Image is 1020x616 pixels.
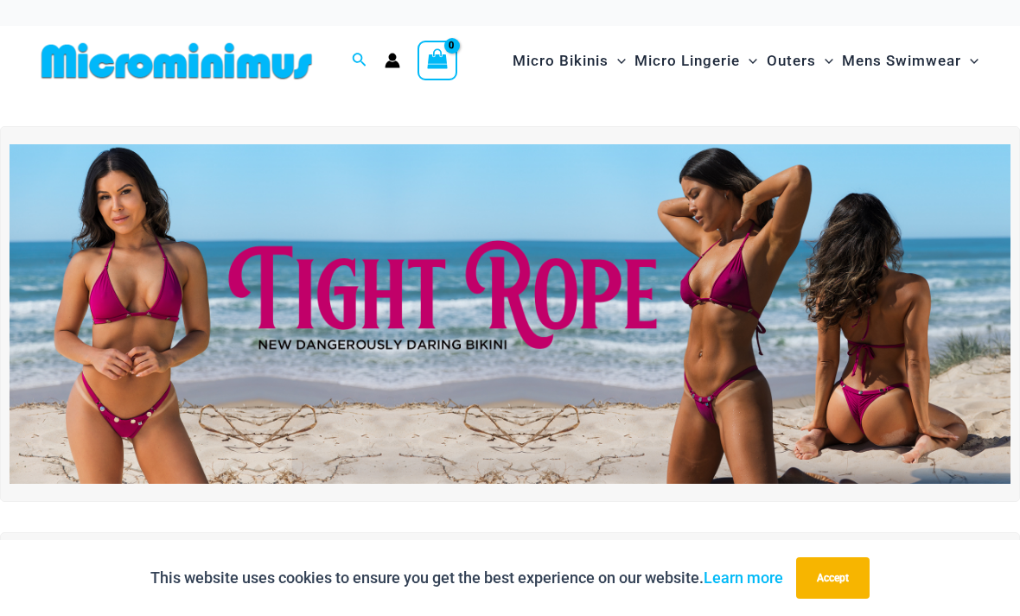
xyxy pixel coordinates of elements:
[150,565,783,591] p: This website uses cookies to ensure you get the best experience on our website.
[506,32,985,90] nav: Site Navigation
[385,53,400,68] a: Account icon link
[508,35,630,87] a: Micro BikinisMenu ToggleMenu Toggle
[418,41,457,80] a: View Shopping Cart, empty
[961,39,979,83] span: Menu Toggle
[513,39,609,83] span: Micro Bikinis
[609,39,626,83] span: Menu Toggle
[10,144,1010,485] img: Tight Rope Pink Bikini
[630,35,762,87] a: Micro LingerieMenu ToggleMenu Toggle
[704,568,783,587] a: Learn more
[762,35,838,87] a: OutersMenu ToggleMenu Toggle
[35,41,319,80] img: MM SHOP LOGO FLAT
[352,50,367,72] a: Search icon link
[842,39,961,83] span: Mens Swimwear
[838,35,983,87] a: Mens SwimwearMenu ToggleMenu Toggle
[740,39,757,83] span: Menu Toggle
[796,557,870,599] button: Accept
[767,39,816,83] span: Outers
[634,39,740,83] span: Micro Lingerie
[816,39,833,83] span: Menu Toggle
